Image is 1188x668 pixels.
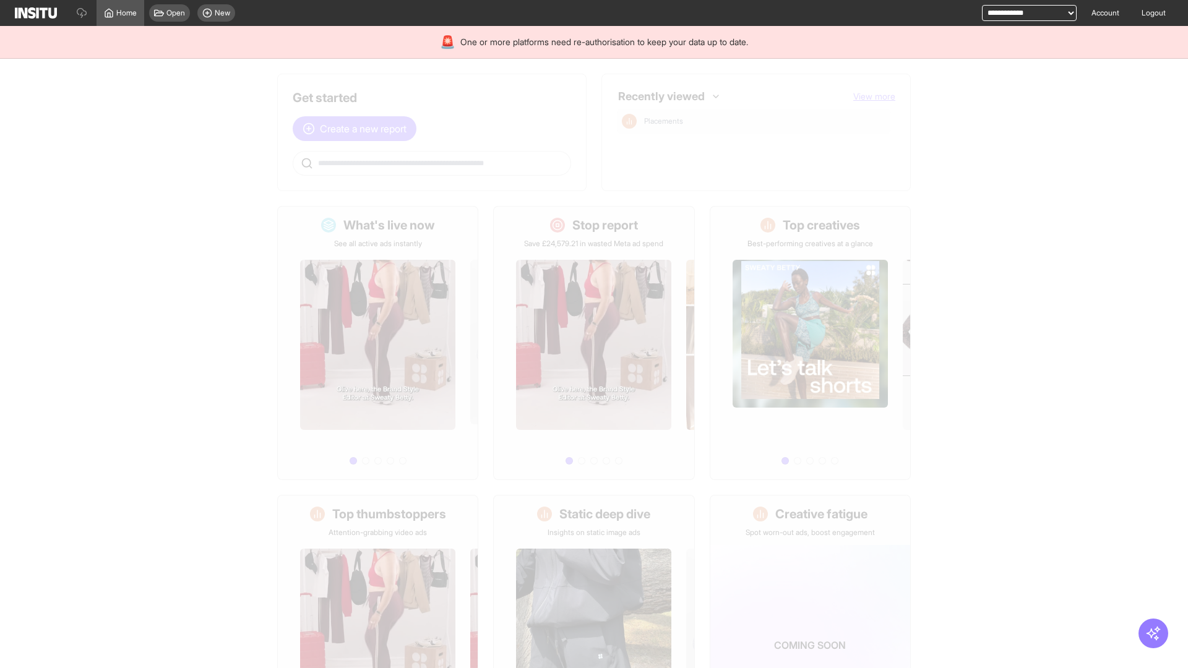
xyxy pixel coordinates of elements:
span: Home [116,8,137,18]
div: 🚨 [440,33,455,51]
span: One or more platforms need re-authorisation to keep your data up to date. [460,36,748,48]
span: Open [166,8,185,18]
span: New [215,8,230,18]
img: Logo [15,7,57,19]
